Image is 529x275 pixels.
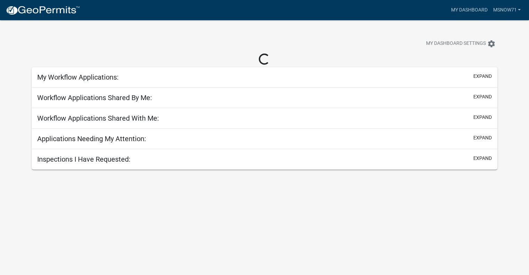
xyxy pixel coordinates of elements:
a: My Dashboard [448,3,490,17]
span: My Dashboard Settings [426,40,486,48]
h5: Workflow Applications Shared By Me: [37,94,152,102]
h5: Applications Needing My Attention: [37,135,146,143]
button: expand [473,73,492,80]
button: expand [473,114,492,121]
i: settings [487,40,496,48]
h5: Inspections I Have Requested: [37,155,130,163]
button: My Dashboard Settingssettings [420,37,501,50]
h5: My Workflow Applications: [37,73,119,81]
button: expand [473,134,492,141]
h5: Workflow Applications Shared With Me: [37,114,159,122]
a: msnow71 [490,3,523,17]
button: expand [473,93,492,100]
button: expand [473,155,492,162]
